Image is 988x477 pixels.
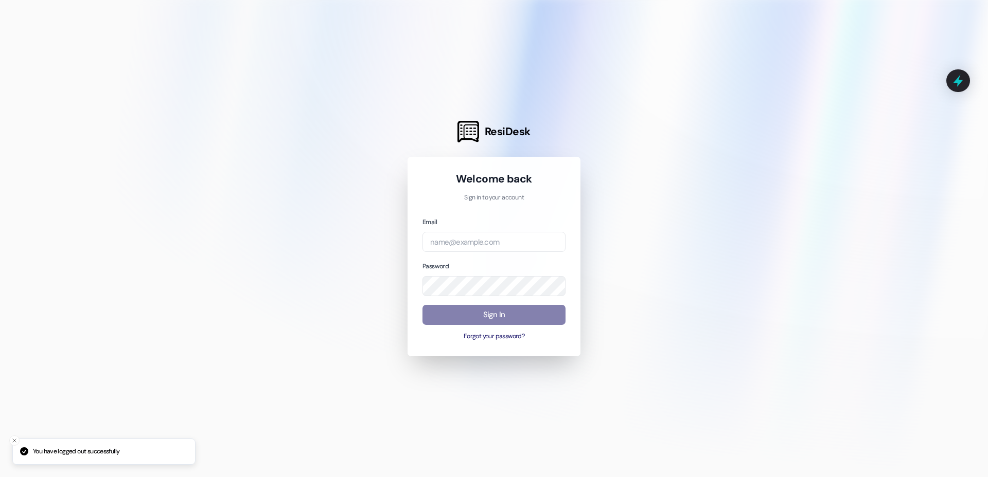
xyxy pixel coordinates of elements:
[422,172,566,186] h1: Welcome back
[457,121,479,142] img: ResiDesk Logo
[422,262,449,270] label: Password
[422,193,566,203] p: Sign in to your account
[422,305,566,325] button: Sign In
[33,447,119,456] p: You have logged out successfully
[9,435,20,446] button: Close toast
[422,232,566,252] input: name@example.com
[422,332,566,341] button: Forgot your password?
[485,124,531,139] span: ResiDesk
[422,218,437,226] label: Email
